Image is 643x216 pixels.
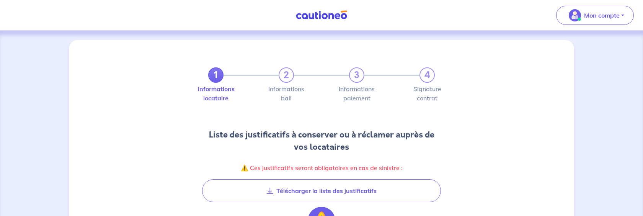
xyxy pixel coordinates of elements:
h2: Liste des justificatifs à conserver ou à réclamer auprès de vos locataires [202,129,441,153]
img: Cautioneo [293,10,350,20]
label: Signature contrat [419,86,435,101]
label: Informations paiement [349,86,364,101]
label: Informations locataire [208,86,224,101]
button: Télécharger la liste des justificatifs [202,179,441,202]
button: illu_account_valid_menu.svgMon compte [556,6,634,25]
p: Mon compte [584,11,620,20]
img: illu_account_valid_menu.svg [569,9,581,21]
p: ⚠️ Ces justificatifs seront obligatoires en cas de sinistre : [202,162,441,173]
a: 1 [208,67,224,83]
label: Informations bail [279,86,294,101]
